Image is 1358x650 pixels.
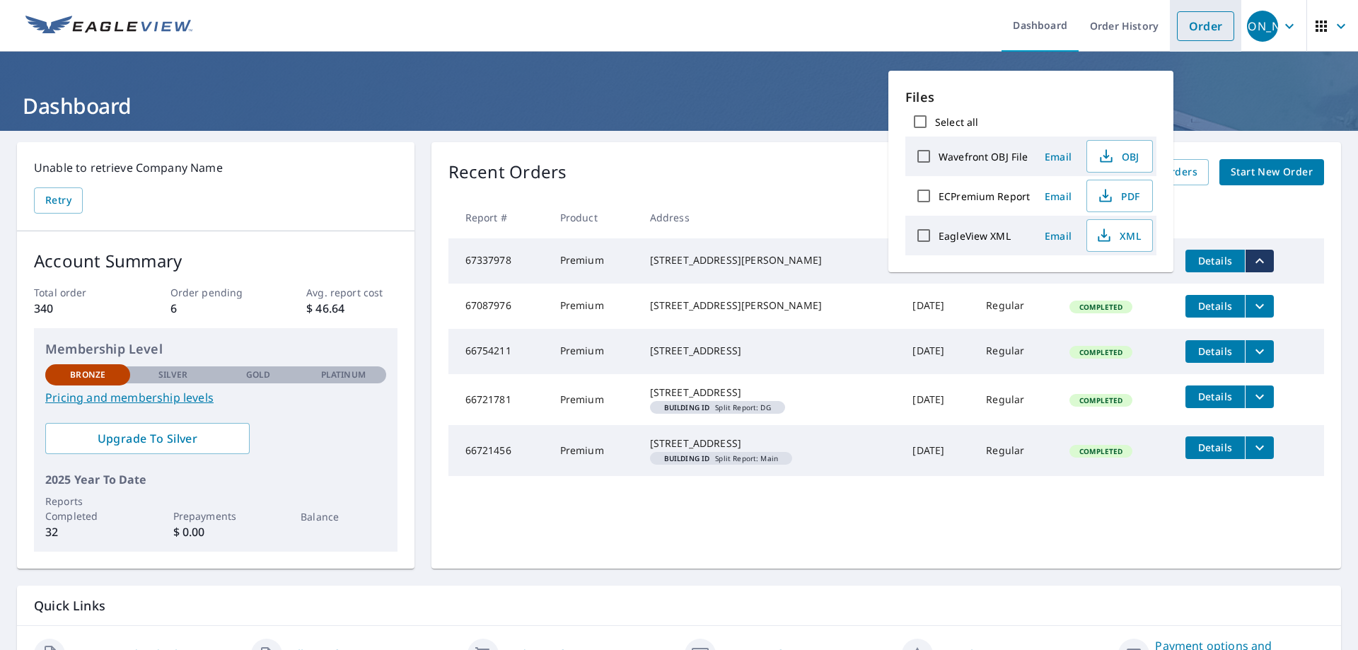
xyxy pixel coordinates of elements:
[1194,254,1236,267] span: Details
[57,431,238,446] span: Upgrade To Silver
[1096,187,1141,204] span: PDF
[650,385,890,400] div: [STREET_ADDRESS]
[1245,436,1274,459] button: filesDropdownBtn-66721456
[1245,385,1274,408] button: filesDropdownBtn-66721781
[70,368,105,381] p: Bronze
[1185,385,1245,408] button: detailsBtn-66721781
[935,115,978,129] label: Select all
[1086,219,1153,252] button: XML
[664,455,710,462] em: Building ID
[1041,190,1075,203] span: Email
[34,187,83,214] button: Retry
[1245,295,1274,318] button: filesDropdownBtn-67087976
[975,425,1058,476] td: Regular
[170,300,261,317] p: 6
[34,285,124,300] p: Total order
[901,374,975,425] td: [DATE]
[1041,229,1075,243] span: Email
[1041,150,1075,163] span: Email
[549,425,639,476] td: Premium
[1194,390,1236,403] span: Details
[45,523,130,540] p: 32
[639,197,902,238] th: Address
[1185,340,1245,363] button: detailsBtn-66754211
[34,300,124,317] p: 340
[650,436,890,451] div: [STREET_ADDRESS]
[34,597,1324,615] p: Quick Links
[45,471,386,488] p: 2025 Year To Date
[34,248,397,274] p: Account Summary
[1219,159,1324,185] a: Start New Order
[901,329,975,374] td: [DATE]
[1194,441,1236,454] span: Details
[1035,185,1081,207] button: Email
[45,494,130,523] p: Reports Completed
[549,329,639,374] td: Premium
[170,285,261,300] p: Order pending
[549,238,639,284] td: Premium
[901,425,975,476] td: [DATE]
[1071,395,1131,405] span: Completed
[664,404,710,411] em: Building ID
[321,368,366,381] p: Platinum
[939,150,1028,163] label: Wavefront OBJ File
[1071,347,1131,357] span: Completed
[173,509,258,523] p: Prepayments
[448,374,549,425] td: 66721781
[448,425,549,476] td: 66721456
[1194,344,1236,358] span: Details
[45,192,71,209] span: Retry
[1245,340,1274,363] button: filesDropdownBtn-66754211
[975,374,1058,425] td: Regular
[1086,140,1153,173] button: OBJ
[975,329,1058,374] td: Regular
[25,16,192,37] img: EV Logo
[246,368,270,381] p: Gold
[1185,436,1245,459] button: detailsBtn-66721456
[448,159,567,185] p: Recent Orders
[939,229,1011,243] label: EagleView XML
[1096,227,1141,244] span: XML
[1194,299,1236,313] span: Details
[1177,11,1234,41] a: Order
[45,423,250,454] a: Upgrade To Silver
[656,455,787,462] span: Split Report: Main
[1035,146,1081,168] button: Email
[1071,302,1131,312] span: Completed
[448,238,549,284] td: 67337978
[158,368,188,381] p: Silver
[173,523,258,540] p: $ 0.00
[306,300,397,317] p: $ 46.64
[650,253,890,267] div: [STREET_ADDRESS][PERSON_NAME]
[1231,163,1313,181] span: Start New Order
[650,298,890,313] div: [STREET_ADDRESS][PERSON_NAME]
[34,159,397,176] p: Unable to retrieve Company Name
[45,389,386,406] a: Pricing and membership levels
[301,509,385,524] p: Balance
[656,404,779,411] span: Split Report: DG
[448,284,549,329] td: 67087976
[939,190,1030,203] label: ECPremium Report
[549,284,639,329] td: Premium
[1185,250,1245,272] button: detailsBtn-67337978
[45,339,386,359] p: Membership Level
[448,197,549,238] th: Report #
[975,284,1058,329] td: Regular
[1185,295,1245,318] button: detailsBtn-67087976
[905,88,1156,107] p: Files
[549,374,639,425] td: Premium
[17,91,1341,120] h1: Dashboard
[549,197,639,238] th: Product
[1247,11,1278,42] div: [PERSON_NAME]
[448,329,549,374] td: 66754211
[1086,180,1153,212] button: PDF
[1096,148,1141,165] span: OBJ
[1245,250,1274,272] button: filesDropdownBtn-67337978
[1035,225,1081,247] button: Email
[306,285,397,300] p: Avg. report cost
[650,344,890,358] div: [STREET_ADDRESS]
[1071,446,1131,456] span: Completed
[901,284,975,329] td: [DATE]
